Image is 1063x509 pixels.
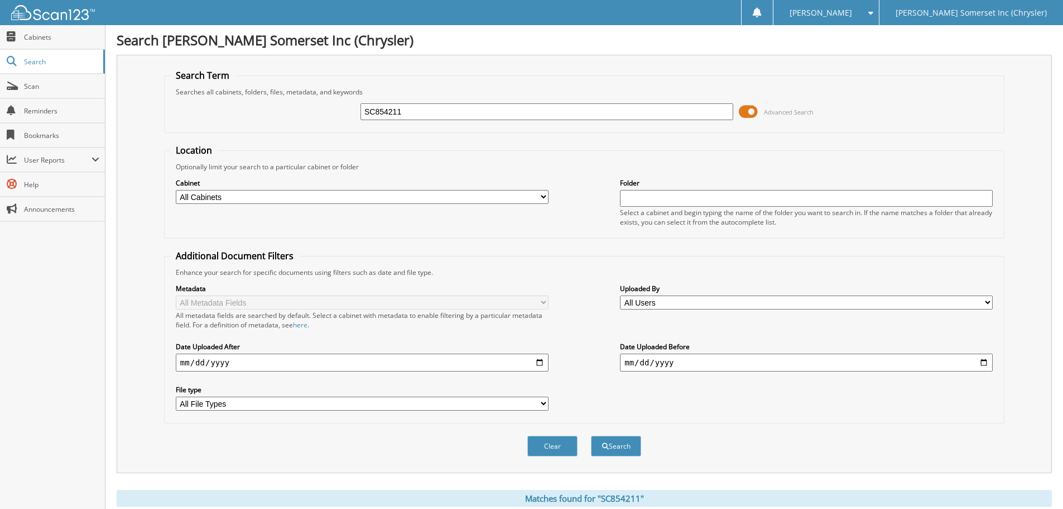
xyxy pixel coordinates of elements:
[24,180,99,189] span: Help
[170,268,998,277] div: Enhance your search for specific documents using filters such as date and file type.
[620,208,993,227] div: Select a cabinet and begin typing the name of the folder you want to search in. If the name match...
[176,342,549,351] label: Date Uploaded After
[176,311,549,330] div: All metadata fields are searched by default. Select a cabinet with metadata to enable filtering b...
[620,178,993,188] label: Folder
[24,106,99,116] span: Reminders
[170,87,998,97] div: Searches all cabinets, folders, files, metadata, and keywords
[24,155,92,165] span: User Reports
[24,82,99,91] span: Scan
[620,284,993,293] label: Uploaded By
[11,5,95,20] img: scan123-logo-white.svg
[527,436,578,456] button: Clear
[170,250,299,262] legend: Additional Document Filters
[24,57,98,66] span: Search
[170,69,235,82] legend: Search Term
[176,178,549,188] label: Cabinet
[24,131,99,140] span: Bookmarks
[117,31,1052,49] h1: Search [PERSON_NAME] Somerset Inc (Chrysler)
[117,490,1052,507] div: Matches found for "SC854211"
[170,162,998,172] div: Optionally limit your search to a particular cabinet or folder
[790,9,852,16] span: [PERSON_NAME]
[764,108,814,116] span: Advanced Search
[896,9,1047,16] span: [PERSON_NAME] Somerset Inc (Chrysler)
[176,385,549,394] label: File type
[24,204,99,214] span: Announcements
[176,354,549,372] input: start
[293,320,307,330] a: here
[591,436,641,456] button: Search
[176,284,549,293] label: Metadata
[24,32,99,42] span: Cabinets
[170,144,218,156] legend: Location
[620,354,993,372] input: end
[620,342,993,351] label: Date Uploaded Before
